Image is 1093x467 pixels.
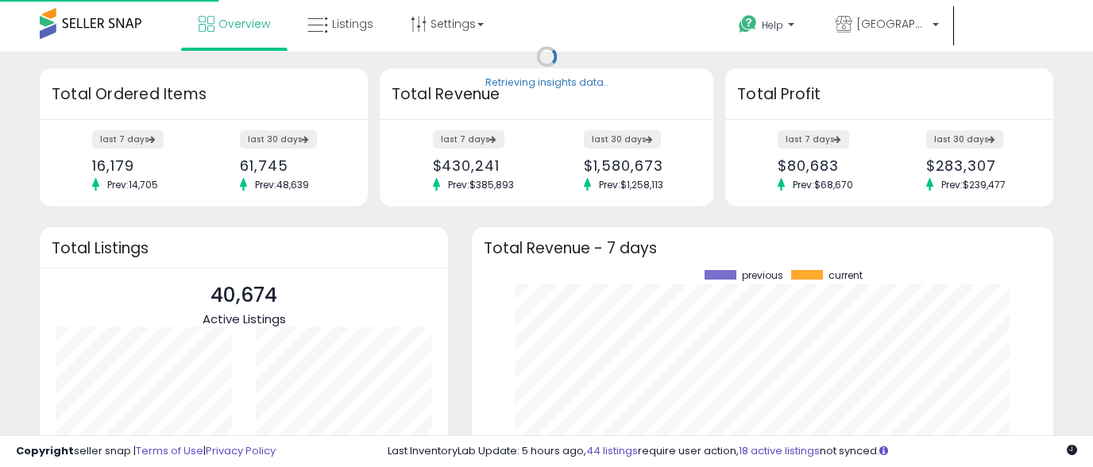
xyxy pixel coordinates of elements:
div: 61,745 [240,157,339,174]
span: Help [762,18,783,32]
span: Prev: 48,639 [247,178,317,191]
div: $283,307 [926,157,1025,174]
a: 18 active listings [739,443,820,458]
a: Privacy Policy [206,443,276,458]
span: Listings [332,16,373,32]
span: Prev: 14,705 [99,178,166,191]
div: $430,241 [433,157,535,174]
div: 16,179 [92,157,191,174]
a: 44 listings [586,443,638,458]
span: [GEOGRAPHIC_DATA] [856,16,928,32]
a: Terms of Use [136,443,203,458]
div: $1,580,673 [584,157,686,174]
h3: Total Revenue [392,83,701,106]
h3: Total Listings [52,242,436,254]
label: last 7 days [433,130,504,149]
h3: Total Ordered Items [52,83,356,106]
i: Click here to read more about un-synced listings. [879,446,888,456]
div: $80,683 [778,157,877,174]
label: last 7 days [92,130,164,149]
label: last 30 days [584,130,661,149]
div: seller snap | | [16,444,276,459]
label: last 30 days [926,130,1003,149]
span: Active Listings [203,311,286,327]
strong: Copyright [16,443,74,458]
span: Prev: $239,477 [933,178,1014,191]
span: Prev: $68,670 [785,178,861,191]
i: Get Help [738,14,758,34]
span: Prev: $385,893 [440,178,522,191]
p: 40,674 [203,280,286,311]
div: Retrieving insights data.. [485,76,608,91]
h3: Total Profit [737,83,1041,106]
div: Last InventoryLab Update: 5 hours ago, require user action, not synced. [388,444,1077,459]
span: Overview [218,16,270,32]
a: Help [726,2,810,52]
label: last 7 days [778,130,849,149]
label: last 30 days [240,130,317,149]
h3: Total Revenue - 7 days [484,242,1041,254]
span: previous [742,270,783,281]
span: Prev: $1,258,113 [591,178,671,191]
span: current [828,270,863,281]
